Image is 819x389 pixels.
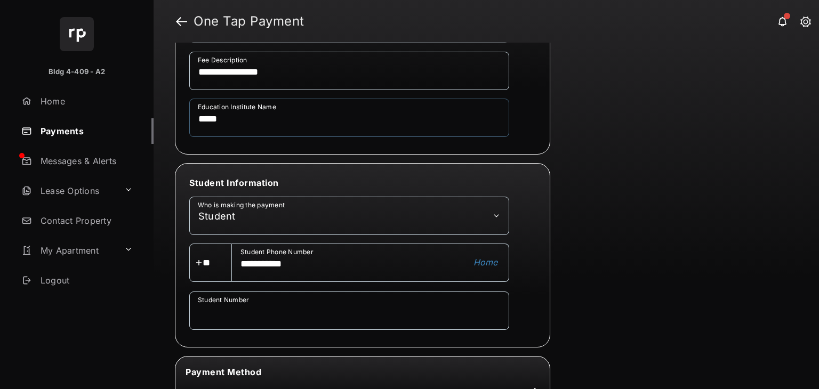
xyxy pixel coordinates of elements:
a: Logout [17,268,154,293]
span: Student Information [189,177,279,188]
p: Bldg 4-409 - A2 [49,67,106,77]
a: My Apartment [17,238,120,263]
a: Contact Property [17,208,154,233]
a: Lease Options [17,178,120,204]
img: svg+xml;base64,PHN2ZyB4bWxucz0iaHR0cDovL3d3dy53My5vcmcvMjAwMC9zdmciIHdpZHRoPSI2NCIgaGVpZ2h0PSI2NC... [60,17,94,51]
span: Payment Method [186,367,261,377]
button: Home [470,256,501,268]
a: Home [17,88,154,114]
a: Messages & Alerts [17,148,154,174]
strong: One Tap Payment [194,15,304,28]
a: Payments [17,118,154,144]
